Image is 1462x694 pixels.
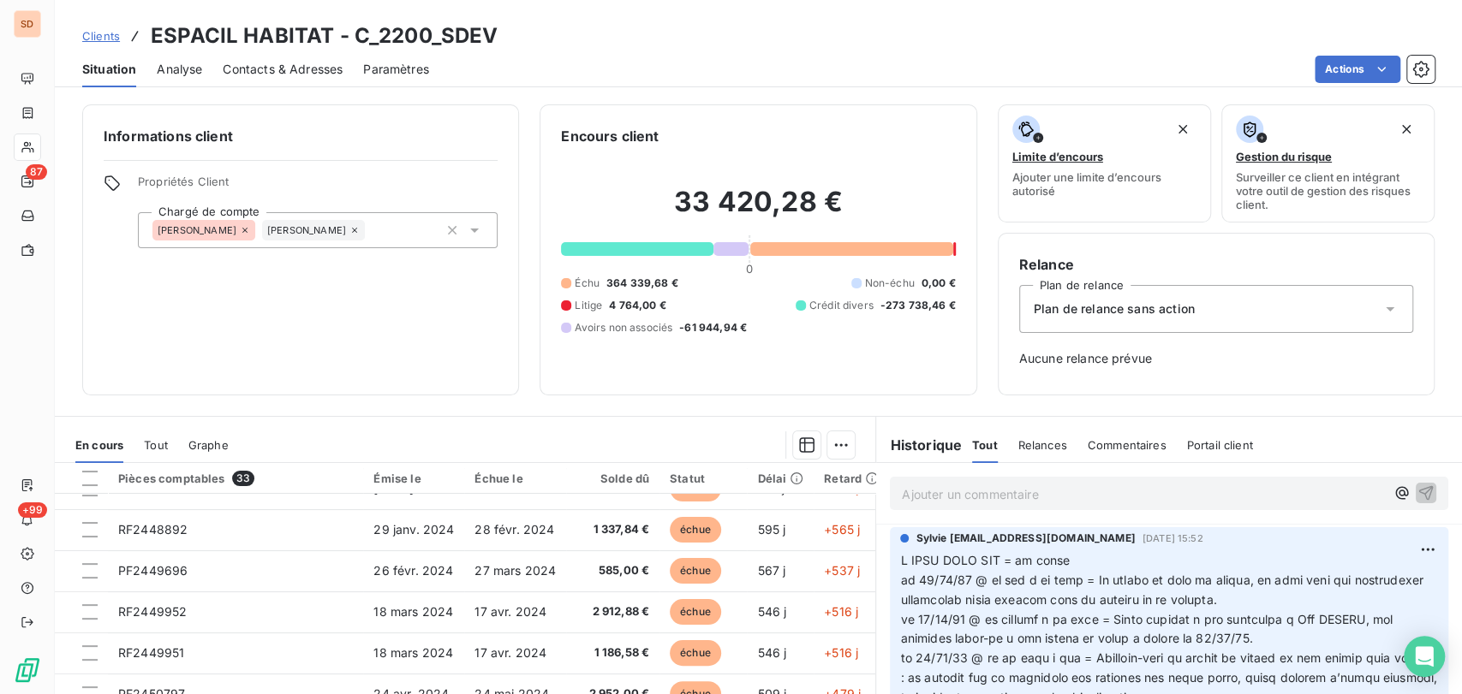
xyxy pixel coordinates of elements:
span: 17 avr. 2024 [474,645,546,660]
div: Statut [670,472,737,485]
span: 546 j [757,604,786,619]
span: Sylvie [EMAIL_ADDRESS][DOMAIN_NAME] [916,531,1135,546]
span: 33 [232,471,254,486]
span: 595 j [757,522,785,537]
div: Solde dû [576,472,649,485]
span: Clients [82,29,120,43]
span: [PERSON_NAME] [158,225,236,235]
span: +99 [18,502,47,518]
span: RF2448892 [118,522,188,537]
span: [DATE] 15:52 [1143,533,1203,543]
span: Contacts & Adresses [223,61,343,78]
span: Tout [144,438,168,452]
h6: Encours client [561,126,659,146]
div: Pièces comptables [118,471,353,486]
span: échue [670,558,721,584]
input: Ajouter une valeur [365,222,379,238]
span: PF2449696 [118,563,188,578]
div: Échue le [474,472,556,485]
span: Non-échu [865,276,915,291]
button: Actions [1315,56,1400,83]
span: 87 [26,164,47,180]
button: Limite d’encoursAjouter une limite d’encours autorisé [998,104,1211,222]
span: Paramètres [363,61,429,78]
h6: Relance [1019,254,1413,275]
span: 27 mars 2024 [474,563,556,578]
span: Analyse [157,61,202,78]
span: Situation [82,61,136,78]
span: [PERSON_NAME] [267,225,346,235]
div: Open Intercom Messenger [1404,636,1445,677]
span: Échu [575,276,600,291]
span: En cours [75,438,123,452]
div: Retard [824,472,879,485]
span: 1 186,58 € [576,644,649,661]
span: RF2449952 [118,604,187,619]
span: Tout [972,438,998,452]
span: Relances [1018,438,1067,452]
span: +565 j [824,522,860,537]
span: RF2449951 [118,645,184,660]
span: 0,00 € [922,276,956,291]
span: 18 mars 2024 [373,645,453,660]
div: Émise le [373,472,454,485]
span: échue [670,599,721,625]
span: 18 mars 2024 [373,604,453,619]
img: Logo LeanPay [14,656,41,684]
div: Délai [757,472,803,485]
span: 546 j [757,645,786,660]
span: Litige [575,298,602,313]
span: 567 j [757,563,785,578]
span: Aucune relance prévue [1019,350,1413,367]
h2: 33 420,28 € [561,185,955,236]
span: -61 944,94 € [679,320,747,335]
span: Limite d’encours [1012,150,1103,163]
span: +516 j [824,604,858,619]
div: SD [14,10,41,38]
span: Portail client [1187,438,1253,452]
span: 29 janv. 2024 [373,522,454,537]
span: Avoirs non associés [575,320,672,335]
a: Clients [82,27,120,44]
span: échue [670,517,721,543]
span: 17 avr. 2024 [474,604,546,619]
span: 2 912,88 € [576,603,649,620]
button: Gestion du risqueSurveiller ce client en intégrant votre outil de gestion des risques client. [1221,104,1435,222]
span: Gestion du risque [1236,150,1332,163]
h6: Informations client [104,126,498,146]
span: échue [670,640,721,666]
span: Graphe [188,438,229,452]
span: Crédit divers [809,298,874,313]
span: 28 févr. 2024 [474,522,554,537]
span: +537 j [824,563,860,578]
span: Commentaires [1088,438,1167,452]
span: Plan de relance sans action [1034,300,1195,317]
span: 0 [746,262,753,276]
span: 26 févr. 2024 [373,563,453,578]
span: +516 j [824,645,858,660]
span: 1 337,84 € [576,521,649,538]
span: -273 738,46 € [880,298,956,313]
span: 364 339,68 € [606,276,678,291]
span: 4 764,00 € [609,298,666,313]
span: Surveiller ce client en intégrant votre outil de gestion des risques client. [1236,170,1420,211]
span: Propriétés Client [138,175,498,199]
h6: Historique [876,435,962,455]
h3: ESPACIL HABITAT - C_2200_SDEV [151,21,498,51]
span: 585,00 € [576,562,649,579]
span: Ajouter une limite d’encours autorisé [1012,170,1196,198]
